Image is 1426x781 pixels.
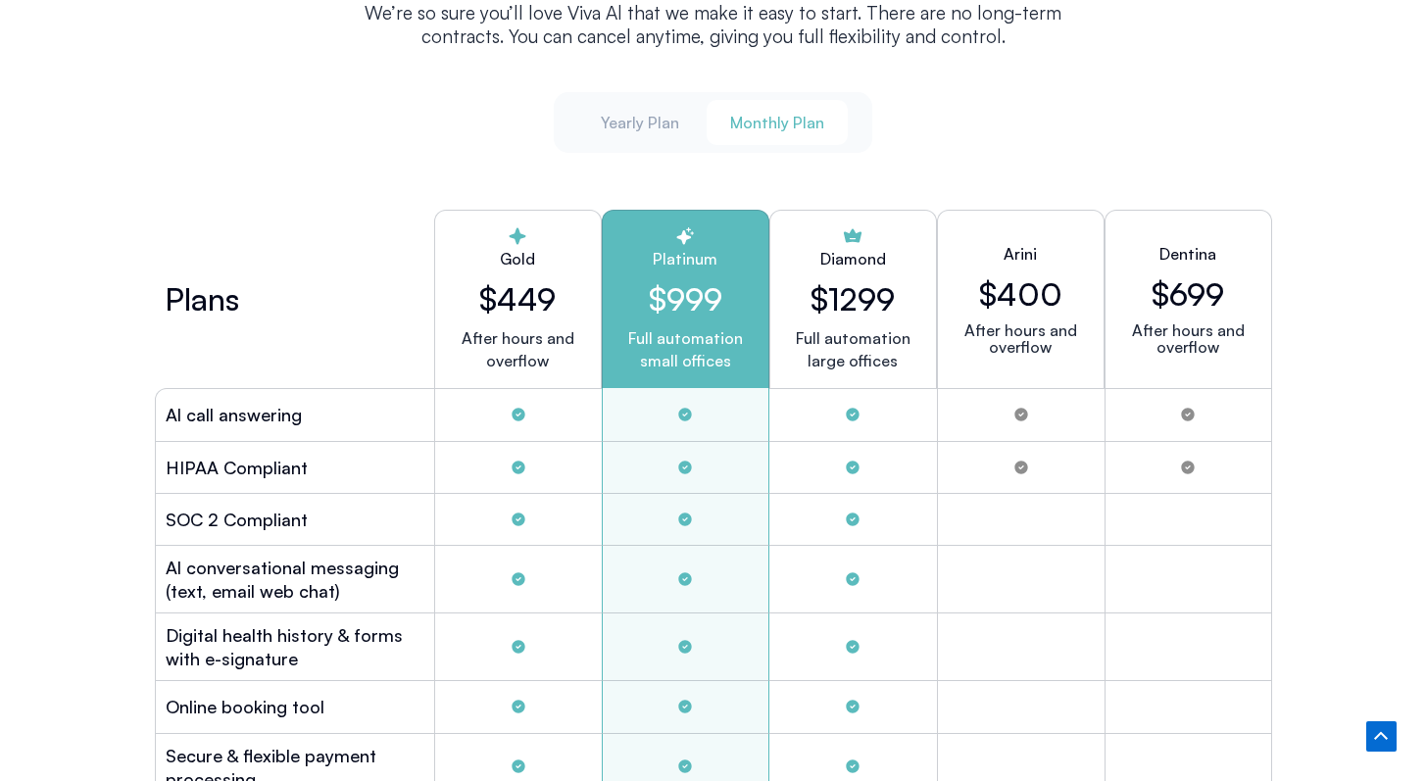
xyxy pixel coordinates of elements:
h2: Gold [451,247,585,270]
h2: SOC 2 Compliant [166,508,308,531]
h2: $699 [1152,275,1224,313]
h2: $999 [618,280,753,317]
h2: Online booking tool [166,695,324,718]
p: After hours and overflow [1121,322,1255,356]
span: Monthly Plan [730,112,824,133]
p: After hours and overflow [451,327,585,372]
h2: $400 [979,275,1062,313]
h2: Plans [165,287,239,311]
h2: Diamond [820,247,886,270]
h2: Al call answering [166,403,302,426]
p: After hours and overflow [954,322,1088,356]
h2: $449 [451,280,585,317]
p: We’re so sure you’ll love Viva Al that we make it easy to start. There are no long-term contracts... [341,1,1086,48]
h2: Digital health history & forms with e-signature [166,623,424,670]
h2: Platinum [618,247,753,270]
h2: Al conversational messaging (text, email web chat) [166,556,424,603]
h2: Arini [1004,242,1037,266]
h2: $1299 [811,280,895,317]
p: Full automation small offices [618,327,753,372]
h2: Dentina [1159,242,1216,266]
h2: HIPAA Compliant [166,456,308,479]
span: Yearly Plan [601,112,679,133]
p: Full automation large offices [796,327,910,372]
